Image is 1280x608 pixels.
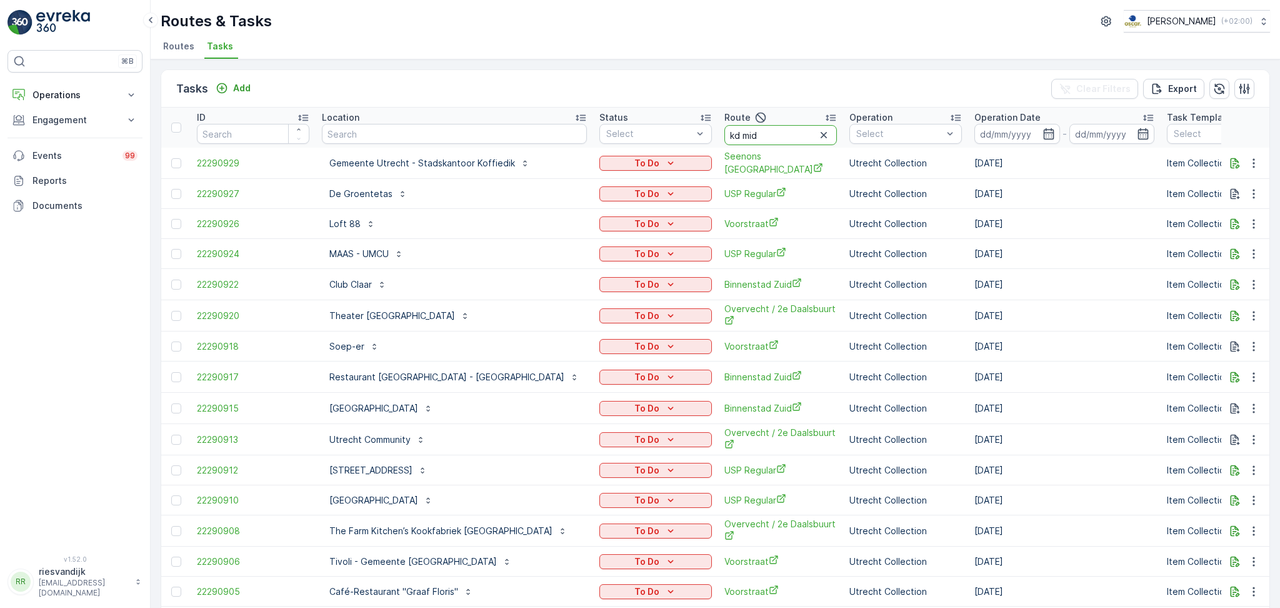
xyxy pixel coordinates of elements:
[197,371,309,383] a: 22290917
[197,310,309,322] a: 22290920
[197,402,309,415] span: 22290915
[634,402,659,415] p: To Do
[724,402,837,415] span: Binnenstad Zuid
[724,494,837,507] a: USP Regular
[599,339,712,354] button: To Do
[197,278,309,291] a: 22290922
[161,11,272,31] p: Routes & Tasks
[634,157,659,170] p: To Do
[849,464,962,477] p: Utrecht Collection
[849,310,962,322] p: Utrecht Collection
[599,463,712,478] button: To Do
[634,525,659,537] p: To Do
[724,427,837,452] a: Overvecht / 2e Daalsbuurt
[849,111,892,124] p: Operation
[197,464,309,477] a: 22290912
[171,495,181,505] div: Toggle Row Selected
[606,128,692,140] p: Select
[322,430,433,450] button: Utrecht Community
[329,340,364,353] p: Soep-er
[849,433,962,446] p: Utrecht Collection
[968,300,1161,332] td: [DATE]
[163,40,194,53] span: Routes
[634,248,659,260] p: To Do
[634,371,659,383] p: To Do
[724,150,837,176] a: Seenons Utrecht
[197,433,309,446] a: 22290913
[7,10,32,35] img: logo
[724,247,837,260] a: USP Regular
[171,189,181,199] div: Toggle Row Selected
[849,218,962,230] p: Utrecht Collection
[197,248,309,260] span: 22290924
[32,114,117,126] p: Engagement
[171,557,181,567] div: Toggle Row Selected
[125,151,135,161] p: 99
[7,143,142,168] a: Events99
[39,565,129,578] p: riesvandijk
[329,310,455,322] p: Theater [GEOGRAPHIC_DATA]
[599,156,712,171] button: To Do
[968,239,1161,269] td: [DATE]
[121,56,134,66] p: ⌘B
[171,587,181,597] div: Toggle Row Selected
[849,248,962,260] p: Utrecht Collection
[634,218,659,230] p: To Do
[849,555,962,568] p: Utrecht Collection
[322,275,394,295] button: Club Claar
[322,337,387,357] button: Soep-er
[197,111,206,124] p: ID
[599,524,712,539] button: To Do
[197,218,309,230] span: 22290926
[856,128,942,140] p: Select
[968,179,1161,209] td: [DATE]
[724,555,837,568] a: Voorstraat
[1076,83,1131,95] p: Clear Filters
[32,89,117,101] p: Operations
[968,209,1161,239] td: [DATE]
[634,310,659,322] p: To Do
[171,158,181,168] div: Toggle Row Selected
[724,111,751,124] p: Route
[634,433,659,446] p: To Do
[322,582,481,602] button: Café-Restaurant "Graaf Floris"
[36,10,90,35] img: logo_light-DOdMpM7g.png
[329,402,418,415] p: [GEOGRAPHIC_DATA]
[599,111,628,124] p: Status
[7,555,142,563] span: v 1.52.0
[968,515,1161,547] td: [DATE]
[1124,14,1142,28] img: basis-logo_rgb2x.png
[968,393,1161,424] td: [DATE]
[322,244,411,264] button: MAAS - UMCU
[599,246,712,261] button: To Do
[197,525,309,537] span: 22290908
[634,340,659,353] p: To Do
[329,555,497,568] p: Tivoli - Gemeente [GEOGRAPHIC_DATA]
[724,585,837,598] span: Voorstraat
[968,332,1161,362] td: [DATE]
[329,157,515,170] p: Gemeente Utrecht - Stadskantoor Koffiedik
[7,565,142,598] button: RRriesvandijk[EMAIL_ADDRESS][DOMAIN_NAME]
[197,340,309,353] span: 22290918
[724,303,837,328] a: Overvecht / 2e Daalsbuurt
[724,125,837,145] input: Search
[322,367,587,387] button: Restaurant [GEOGRAPHIC_DATA] - [GEOGRAPHIC_DATA]
[849,157,962,170] p: Utrecht Collection
[849,340,962,353] p: Utrecht Collection
[39,578,129,598] p: [EMAIL_ADDRESS][DOMAIN_NAME]
[322,521,575,541] button: The Farm Kitchen’s Kookfabriek [GEOGRAPHIC_DATA]
[322,306,477,326] button: Theater [GEOGRAPHIC_DATA]
[32,149,115,162] p: Events
[7,168,142,193] a: Reports
[197,188,309,200] a: 22290927
[329,494,418,507] p: [GEOGRAPHIC_DATA]
[322,552,519,572] button: Tivoli - Gemeente [GEOGRAPHIC_DATA]
[329,525,552,537] p: The Farm Kitchen’s Kookfabriek [GEOGRAPHIC_DATA]
[599,277,712,292] button: To Do
[197,124,309,144] input: Search
[322,460,435,480] button: [STREET_ADDRESS]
